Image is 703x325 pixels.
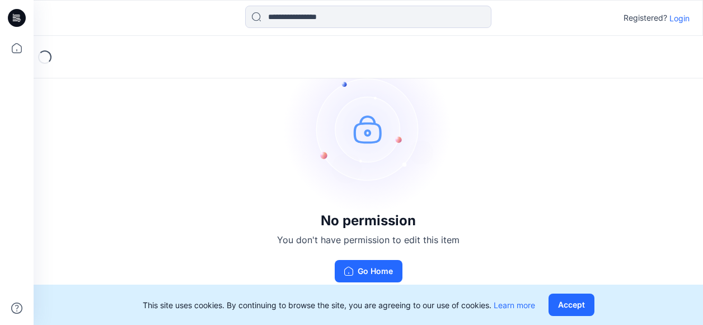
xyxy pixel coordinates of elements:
button: Accept [549,294,594,316]
p: This site uses cookies. By continuing to browse the site, you are agreeing to our use of cookies. [143,299,535,311]
p: Login [669,12,690,24]
p: Registered? [624,11,667,25]
h3: No permission [277,213,460,229]
img: no-perm.svg [284,45,452,213]
p: You don't have permission to edit this item [277,233,460,247]
a: Learn more [494,300,535,310]
button: Go Home [335,260,402,282]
